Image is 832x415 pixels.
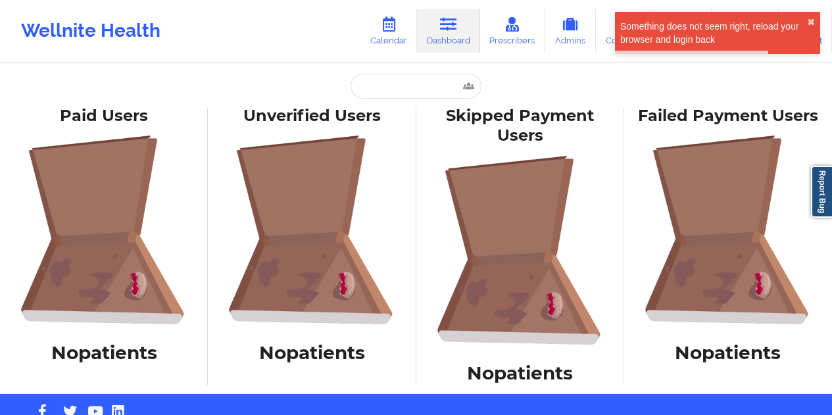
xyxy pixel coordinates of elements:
[9,106,199,126] div: Paid Users
[620,20,807,46] div: Something does not seem right, reload your browser and login back
[217,106,406,126] div: Unverified Users
[633,341,823,364] h1: No patients
[360,9,417,53] a: Calendar
[807,17,815,28] button: close
[426,361,615,385] h1: No patients
[217,135,406,324] img: foRBiVDZMKwAAAAASUVORK5CYII=
[480,9,545,53] a: Prescribers
[811,166,832,218] a: Report Bug
[596,9,650,53] a: Coaches
[426,155,615,345] img: foRBiVDZMKwAAAAASUVORK5CYII=
[9,135,199,324] img: foRBiVDZMKwAAAAASUVORK5CYII=
[426,106,615,147] div: Skipped Payment Users
[545,9,596,53] a: Admins
[9,341,199,364] h1: No patients
[633,106,823,126] div: Failed Payment Users
[633,135,823,324] img: foRBiVDZMKwAAAAASUVORK5CYII=
[417,9,480,53] a: Dashboard
[217,341,406,364] h1: No patients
